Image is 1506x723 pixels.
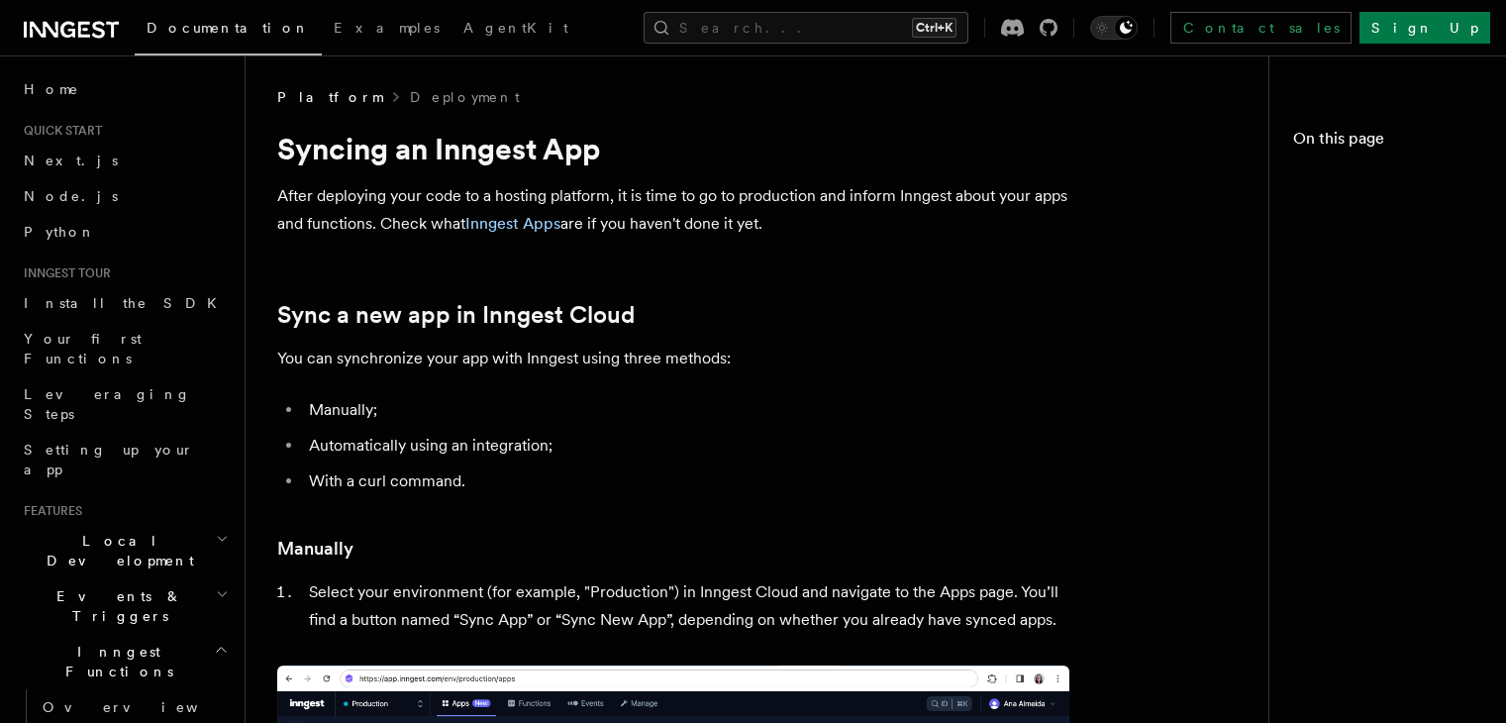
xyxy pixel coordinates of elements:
[43,699,247,715] span: Overview
[16,178,233,214] a: Node.js
[16,503,82,519] span: Features
[912,18,956,38] kbd: Ctrl+K
[277,301,635,329] a: Sync a new app in Inngest Cloud
[1090,16,1138,40] button: Toggle dark mode
[1359,12,1490,44] a: Sign Up
[16,143,233,178] a: Next.js
[16,578,233,634] button: Events & Triggers
[16,432,233,487] a: Setting up your app
[303,432,1069,460] li: Automatically using an integration;
[16,634,233,689] button: Inngest Functions
[16,71,233,107] a: Home
[135,6,322,55] a: Documentation
[16,123,102,139] span: Quick start
[452,6,580,53] a: AgentKit
[24,386,191,422] span: Leveraging Steps
[16,214,233,250] a: Python
[1293,127,1482,158] h4: On this page
[16,321,233,376] a: Your first Functions
[16,586,216,626] span: Events & Triggers
[303,578,1069,634] li: Select your environment (for example, "Production") in Inngest Cloud and navigate to the Apps pag...
[16,285,233,321] a: Install the SDK
[277,182,1069,238] p: After deploying your code to a hosting platform, it is time to go to production and inform Innges...
[277,345,1069,372] p: You can synchronize your app with Inngest using three methods:
[410,87,520,107] a: Deployment
[322,6,452,53] a: Examples
[277,131,1069,166] h1: Syncing an Inngest App
[16,531,216,570] span: Local Development
[24,153,118,168] span: Next.js
[334,20,440,36] span: Examples
[463,20,568,36] span: AgentKit
[24,295,229,311] span: Install the SDK
[277,87,382,107] span: Platform
[147,20,310,36] span: Documentation
[644,12,968,44] button: Search...Ctrl+K
[24,188,118,204] span: Node.js
[16,523,233,578] button: Local Development
[24,224,96,240] span: Python
[24,442,194,477] span: Setting up your app
[277,535,353,563] a: Manually
[24,331,142,366] span: Your first Functions
[24,79,79,99] span: Home
[303,396,1069,424] li: Manually;
[465,214,560,233] a: Inngest Apps
[16,642,214,681] span: Inngest Functions
[16,265,111,281] span: Inngest tour
[303,467,1069,495] li: With a curl command.
[16,376,233,432] a: Leveraging Steps
[1170,12,1352,44] a: Contact sales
